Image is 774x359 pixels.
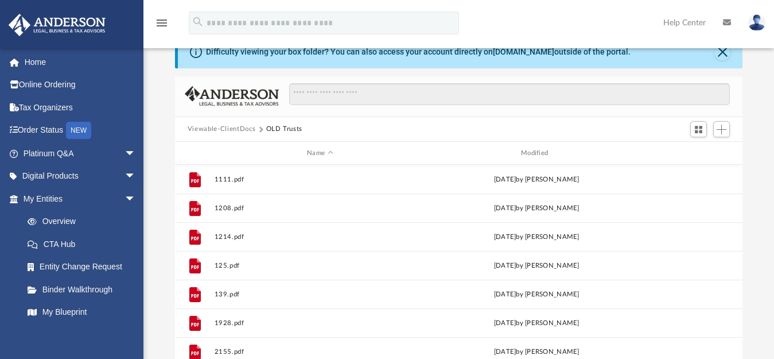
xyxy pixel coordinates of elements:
div: NEW [66,122,91,139]
a: Binder Walkthrough [16,278,153,301]
a: [DOMAIN_NAME] [493,47,554,56]
div: [DATE] by [PERSON_NAME] [431,232,643,242]
button: Viewable-ClientDocs [188,124,255,134]
button: 1928.pdf [214,319,426,327]
a: Platinum Q&Aarrow_drop_down [8,142,153,165]
a: Entity Change Request [16,256,153,279]
span: arrow_drop_down [125,165,147,188]
i: search [192,16,204,28]
button: Switch to Grid View [690,121,707,137]
div: [DATE] by [PERSON_NAME] [431,289,643,300]
span: arrow_drop_down [125,142,147,165]
i: menu [155,16,169,30]
a: CTA Hub [16,233,153,256]
span: arrow_drop_down [125,187,147,211]
button: 1111.pdf [214,176,426,183]
button: 139.pdf [214,291,426,298]
a: My Blueprint [16,301,147,324]
a: My Entitiesarrow_drop_down [8,187,153,210]
button: OLD Trusts [266,124,303,134]
img: Anderson Advisors Platinum Portal [5,14,109,36]
input: Search files and folders [289,83,730,105]
a: Order StatusNEW [8,119,153,142]
button: 2155.pdf [214,348,426,356]
a: Overview [16,210,153,233]
div: Difficulty viewing your box folder? You can also access your account directly on outside of the p... [206,46,631,58]
div: id [180,148,209,159]
button: 1208.pdf [214,204,426,212]
a: Home [8,51,153,74]
div: [DATE] by [PERSON_NAME] [431,203,643,214]
a: Online Ordering [8,74,153,96]
a: Tax Organizers [8,96,153,119]
div: [DATE] by [PERSON_NAME] [431,318,643,329]
div: [DATE] by [PERSON_NAME] [431,261,643,271]
button: Close [714,44,730,60]
div: id [647,148,728,159]
div: Modified [430,148,642,159]
a: menu [155,22,169,30]
div: Name [213,148,425,159]
button: 125.pdf [214,262,426,269]
img: User Pic [748,14,765,31]
button: 1214.pdf [214,233,426,241]
button: Add [713,121,730,137]
div: [DATE] by [PERSON_NAME] [431,347,643,357]
div: [DATE] by [PERSON_NAME] [431,175,643,185]
a: Digital Productsarrow_drop_down [8,165,153,188]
